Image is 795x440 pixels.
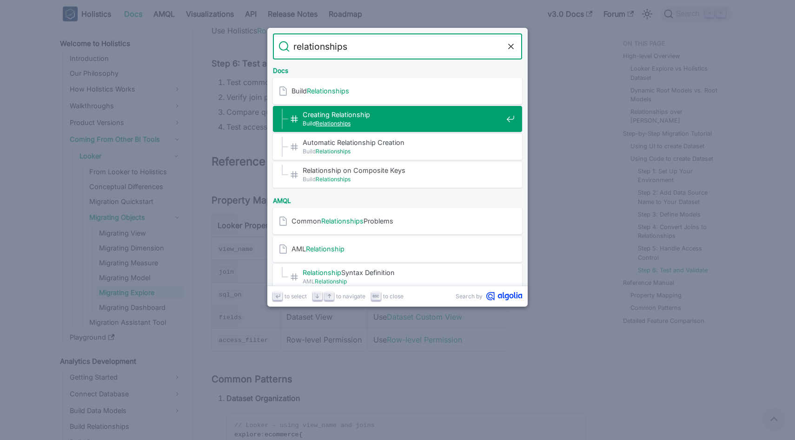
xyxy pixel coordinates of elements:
a: Search byAlgolia [456,292,522,301]
a: CommonRelationshipsProblems [273,208,522,234]
input: Search docs [290,33,505,59]
span: Syntax Definition​ [303,268,503,277]
svg: Enter key [274,293,281,300]
mark: Relationships [307,87,349,95]
a: BuildRelationships [273,78,522,104]
span: to select [285,292,307,301]
mark: Relationship [306,245,344,253]
span: Creating Relationship​ [303,110,503,119]
span: to navigate [336,292,365,301]
svg: Arrow down [314,293,321,300]
span: AML [303,277,503,286]
div: AMQL [271,190,524,208]
div: Docs [271,59,524,78]
span: Common Problems [291,217,503,225]
mark: Relationships [316,120,351,127]
mark: Relationships [316,176,351,183]
a: RelationshipSyntax Definition​AMLRelationship [273,264,522,290]
span: Relationship on Composite Keys​ [303,166,503,175]
mark: Relationships [316,148,351,155]
svg: Arrow up [326,293,333,300]
span: Build [303,175,503,184]
svg: Escape key [372,293,379,300]
span: Build [303,147,503,156]
span: Search by [456,292,483,301]
svg: Algolia [486,292,522,301]
a: AMLRelationship [273,236,522,262]
a: Automatic Relationship Creation​BuildRelationships [273,134,522,160]
button: Clear the query [505,41,517,52]
mark: Relationship [315,278,347,285]
mark: Relationships [321,217,364,225]
span: Automatic Relationship Creation​ [303,138,503,147]
span: Build [303,119,503,128]
span: Build [291,86,503,95]
a: Creating Relationship​BuildRelationships [273,106,522,132]
a: Relationship on Composite Keys​BuildRelationships [273,162,522,188]
span: to close [383,292,404,301]
span: AML [291,244,503,253]
mark: Relationship [303,269,341,276]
